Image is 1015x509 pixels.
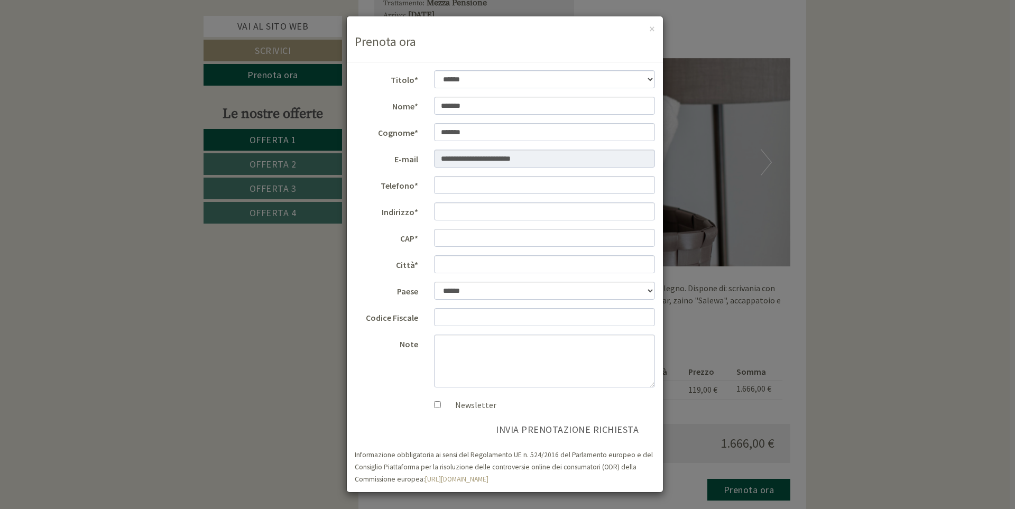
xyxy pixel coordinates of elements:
label: Cognome* [347,123,426,139]
label: Città* [347,255,426,271]
label: Telefono* [347,176,426,192]
h3: Prenota ora [355,35,655,49]
label: Note [347,335,426,350]
a: [URL][DOMAIN_NAME] [425,475,488,484]
small: Informazione obbligatoria ai sensi del Regolamento UE n. 524/2016 del Parlamento europeo e del Co... [355,450,653,484]
label: Newsletter [445,399,496,411]
label: Indirizzo* [347,202,426,218]
label: Codice Fiscale [347,308,426,324]
button: invia prenotazione richiesta [479,419,655,440]
label: E-mail [347,150,426,165]
label: Paese [347,282,426,298]
button: × [649,23,655,34]
label: Nome* [347,97,426,113]
label: Titolo* [347,70,426,86]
